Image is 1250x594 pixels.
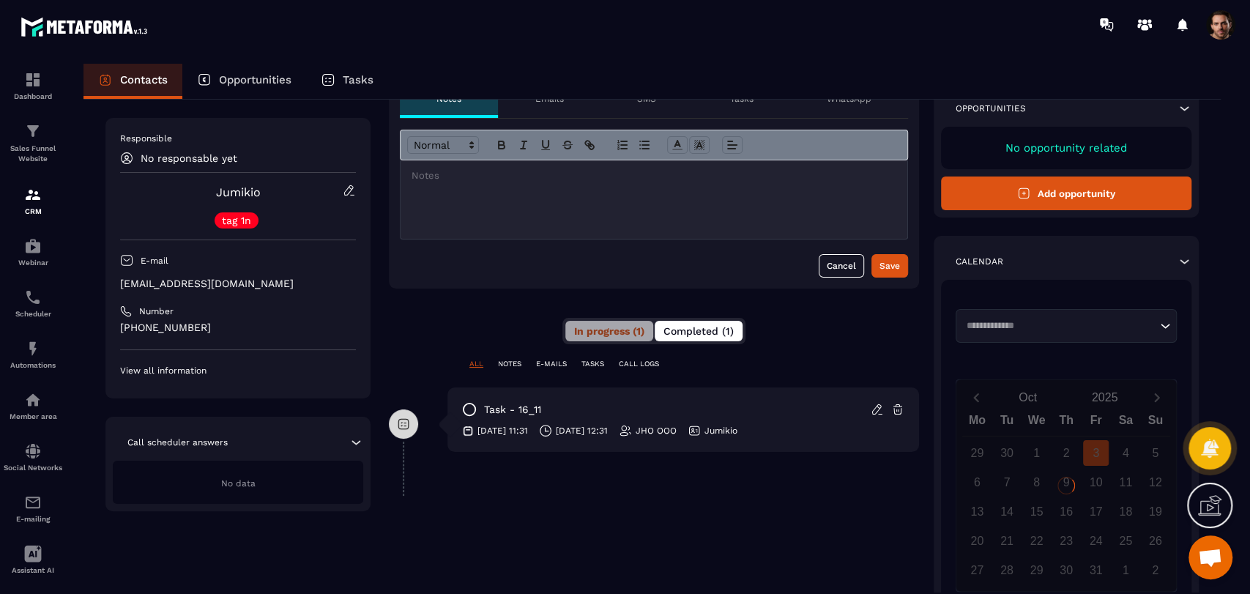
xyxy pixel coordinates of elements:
p: [DATE] 12:31 [556,425,608,437]
p: E-mailing [4,515,62,523]
button: Add opportunity [941,177,1191,210]
p: TASKS [581,359,604,369]
a: Jumikio [216,185,261,199]
div: Mở cuộc trò chuyện [1188,535,1232,579]
a: automationsautomationsWebinar [4,226,62,278]
p: Tasks [343,73,373,86]
img: social-network [24,442,42,460]
button: Completed (1) [655,321,743,341]
img: formation [24,122,42,140]
p: Opportunities [219,73,291,86]
div: Save [879,259,900,273]
p: Assistant AI [4,566,62,574]
img: formation [24,186,42,204]
p: E-mail [141,255,168,267]
button: Cancel [819,254,864,278]
p: Contacts [120,73,168,86]
input: Search for option [961,319,1156,333]
a: social-networksocial-networkSocial Networks [4,431,62,483]
span: No data [221,478,256,489]
img: formation [24,71,42,89]
p: Sales Funnel Website [4,144,62,164]
img: automations [24,340,42,357]
p: Number [139,305,174,317]
a: formationformationSales Funnel Website [4,111,62,175]
a: formationformationDashboard [4,60,62,111]
p: Social Networks [4,464,62,472]
p: tag 1n [222,215,251,226]
p: Automations [4,361,62,369]
p: Responsible [120,133,356,144]
a: Tasks [306,64,388,99]
a: Opportunities [182,64,306,99]
p: NOTES [498,359,521,369]
p: No responsable yet [141,152,237,164]
p: CALL LOGS [619,359,659,369]
img: automations [24,237,42,255]
a: automationsautomationsMember area [4,380,62,431]
p: Opportunities [956,103,1026,114]
button: In progress (1) [565,321,653,341]
span: In progress (1) [574,325,644,337]
p: [DATE] 11:31 [477,425,528,437]
p: [PHONE_NUMBER] [120,321,356,335]
p: View all information [120,365,356,376]
a: Contacts [83,64,182,99]
p: Call scheduler answers [127,437,228,448]
p: E-MAILS [536,359,567,369]
a: emailemailE-mailing [4,483,62,534]
button: Save [871,254,908,278]
p: ALL [469,359,483,369]
p: No opportunity related [956,141,1177,155]
div: Search for option [956,309,1177,343]
p: Scheduler [4,310,62,318]
img: logo [21,13,152,40]
p: Calendar [956,256,1003,267]
p: Webinar [4,259,62,267]
p: Member area [4,412,62,420]
a: schedulerschedulerScheduler [4,278,62,329]
p: CRM [4,207,62,215]
p: [EMAIL_ADDRESS][DOMAIN_NAME] [120,277,356,291]
a: Assistant AI [4,534,62,585]
img: email [24,494,42,511]
img: automations [24,391,42,409]
a: formationformationCRM [4,175,62,226]
img: scheduler [24,289,42,306]
p: Dashboard [4,92,62,100]
p: JHO OOO [636,425,677,437]
a: automationsautomationsAutomations [4,329,62,380]
p: task - 16_11 [484,403,541,417]
p: Jumikio [704,425,737,437]
span: Completed (1) [663,325,734,337]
